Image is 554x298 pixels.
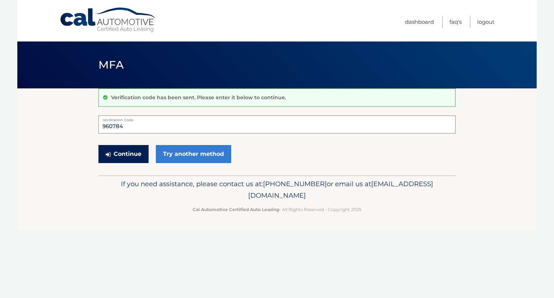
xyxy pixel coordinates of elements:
a: Dashboard [405,16,434,28]
a: Try another method [156,145,231,163]
p: If you need assistance, please contact us at: or email us at [103,178,451,201]
a: FAQ's [449,16,462,28]
strong: Cal Automotive Certified Auto Leasing [193,207,279,212]
a: Cal Automotive [60,7,157,33]
label: Verification Code [98,115,456,121]
p: Verification code has been sent. Please enter it below to continue. [111,94,286,101]
p: - All Rights Reserved - Copyright 2025 [103,206,451,213]
span: [PHONE_NUMBER] [263,180,327,188]
a: Logout [477,16,494,28]
button: Continue [98,145,149,163]
span: MFA [98,58,124,71]
input: Verification Code [98,115,456,133]
span: [EMAIL_ADDRESS][DOMAIN_NAME] [248,180,433,200]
